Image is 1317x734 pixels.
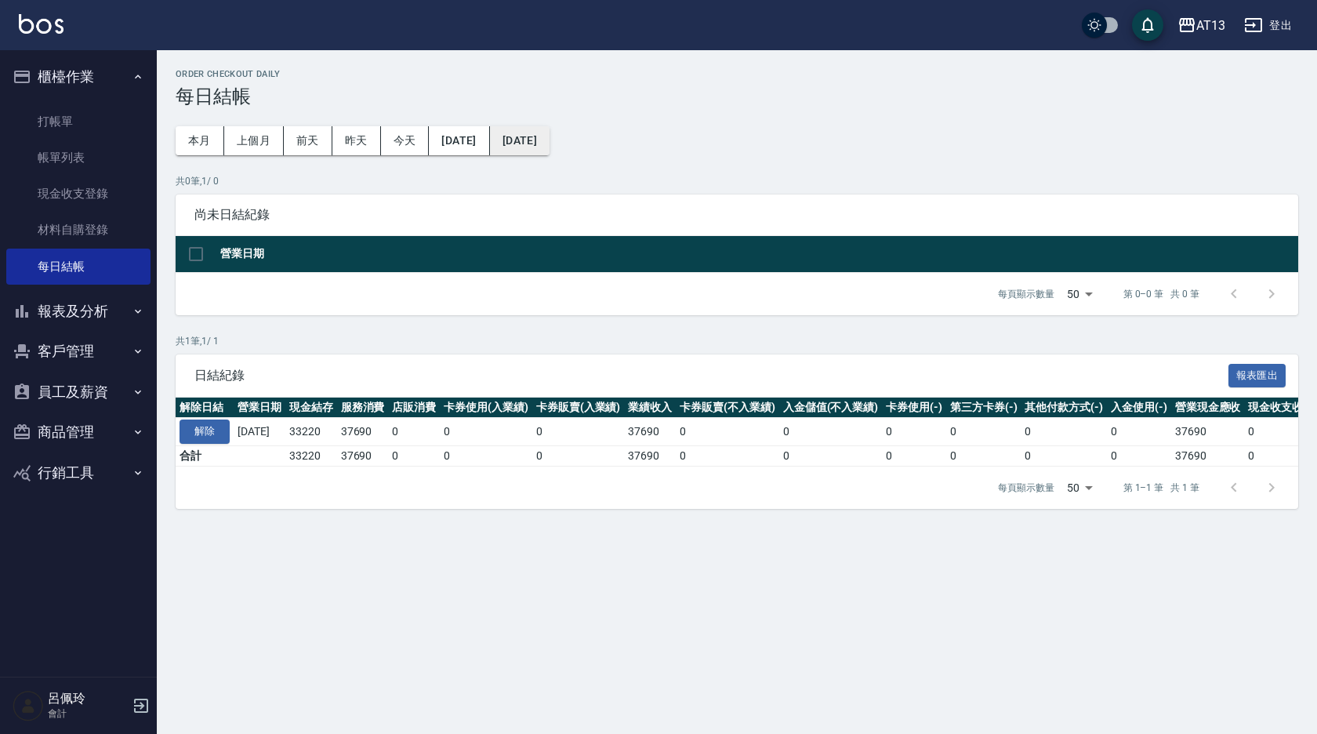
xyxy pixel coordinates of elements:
[381,126,430,155] button: 今天
[440,398,532,418] th: 卡券使用(入業績)
[946,446,1021,467] td: 0
[388,398,440,418] th: 店販消費
[1107,398,1171,418] th: 入金使用(-)
[194,368,1228,383] span: 日結紀錄
[176,334,1298,348] p: 共 1 筆, 1 / 1
[13,690,44,721] img: Person
[6,291,151,332] button: 報表及分析
[1061,273,1098,315] div: 50
[440,418,532,446] td: 0
[234,398,285,418] th: 營業日期
[6,56,151,97] button: 櫃檯作業
[532,418,625,446] td: 0
[882,418,946,446] td: 0
[6,249,151,285] a: 每日結帳
[882,398,946,418] th: 卡券使用(-)
[532,446,625,467] td: 0
[176,69,1298,79] h2: Order checkout daily
[946,418,1021,446] td: 0
[6,176,151,212] a: 現金收支登錄
[779,446,883,467] td: 0
[194,207,1279,223] span: 尚未日結紀錄
[624,446,676,467] td: 37690
[440,446,532,467] td: 0
[224,126,284,155] button: 上個月
[332,126,381,155] button: 昨天
[1021,418,1107,446] td: 0
[388,418,440,446] td: 0
[6,412,151,452] button: 商品管理
[1107,418,1171,446] td: 0
[284,126,332,155] button: 前天
[1171,398,1245,418] th: 營業現金應收
[1171,9,1232,42] button: AT13
[1238,11,1298,40] button: 登出
[624,398,676,418] th: 業績收入
[6,372,151,412] button: 員工及薪資
[337,446,389,467] td: 37690
[490,126,550,155] button: [DATE]
[19,14,63,34] img: Logo
[6,212,151,248] a: 材料自購登錄
[779,418,883,446] td: 0
[998,287,1054,301] p: 每頁顯示數量
[624,418,676,446] td: 37690
[285,398,337,418] th: 現金結存
[48,707,128,721] p: 會計
[337,418,389,446] td: 37690
[532,398,625,418] th: 卡券販賣(入業績)
[429,126,489,155] button: [DATE]
[234,418,285,446] td: [DATE]
[285,446,337,467] td: 33220
[946,398,1021,418] th: 第三方卡券(-)
[1021,446,1107,467] td: 0
[216,236,1298,273] th: 營業日期
[176,85,1298,107] h3: 每日結帳
[176,398,234,418] th: 解除日結
[1228,364,1286,388] button: 報表匯出
[882,446,946,467] td: 0
[6,140,151,176] a: 帳單列表
[180,420,230,444] button: 解除
[6,452,151,493] button: 行銷工具
[1228,367,1286,382] a: 報表匯出
[998,481,1054,495] p: 每頁顯示數量
[1123,287,1199,301] p: 第 0–0 筆 共 0 筆
[388,446,440,467] td: 0
[1171,446,1245,467] td: 37690
[1132,9,1163,41] button: save
[1196,16,1225,35] div: AT13
[676,418,779,446] td: 0
[779,398,883,418] th: 入金儲值(不入業績)
[1061,467,1098,509] div: 50
[48,691,128,707] h5: 呂佩玲
[6,104,151,140] a: 打帳單
[176,126,224,155] button: 本月
[1021,398,1107,418] th: 其他付款方式(-)
[1171,418,1245,446] td: 37690
[676,398,779,418] th: 卡券販賣(不入業績)
[285,418,337,446] td: 33220
[176,446,234,467] td: 合計
[676,446,779,467] td: 0
[337,398,389,418] th: 服務消費
[6,331,151,372] button: 客戶管理
[176,174,1298,188] p: 共 0 筆, 1 / 0
[1107,446,1171,467] td: 0
[1123,481,1199,495] p: 第 1–1 筆 共 1 筆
